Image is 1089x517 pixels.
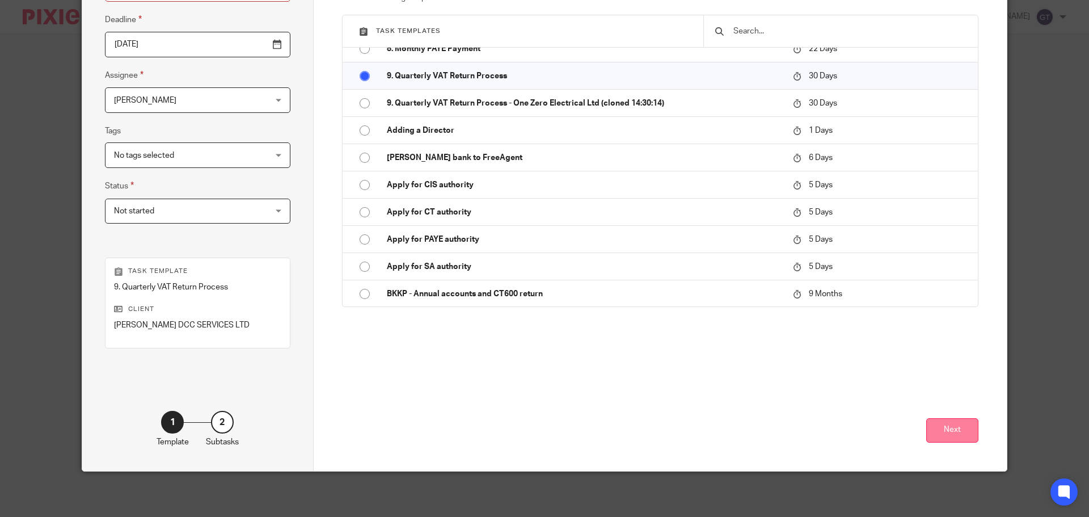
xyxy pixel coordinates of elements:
[105,69,143,82] label: Assignee
[809,263,833,271] span: 5 Days
[809,99,837,107] span: 30 Days
[376,28,441,34] span: Task templates
[387,261,782,272] p: Apply for SA authority
[161,411,184,434] div: 1
[105,32,290,57] input: Pick a date
[105,179,134,192] label: Status
[114,320,281,331] p: [PERSON_NAME] DCC SERVICES LTD
[387,234,782,245] p: Apply for PAYE authority
[114,152,174,159] span: No tags selected
[387,125,782,136] p: Adding a Director
[157,436,189,448] p: Template
[114,96,176,104] span: [PERSON_NAME]
[114,305,281,314] p: Client
[809,236,833,243] span: 5 Days
[809,45,837,53] span: 22 Days
[387,98,782,109] p: 9. Quarterly VAT Return Process - One Zero Electrical Ltd (cloned 14:30:14)
[387,70,782,82] p: 9. Quarterly VAT Return Process
[387,288,782,300] p: BKKP - Annual accounts and CT600 return
[114,267,281,276] p: Task template
[809,208,833,216] span: 5 Days
[809,154,833,162] span: 6 Days
[809,290,842,298] span: 9 Months
[211,411,234,434] div: 2
[926,418,978,443] button: Next
[732,25,966,37] input: Search...
[114,281,281,293] p: 9. Quarterly VAT Return Process
[809,127,833,134] span: 1 Days
[387,43,782,54] p: 8. Monthly PAYE Payment
[387,179,782,191] p: Apply for CIS authority
[114,207,154,215] span: Not started
[387,207,782,218] p: Apply for CT authority
[387,152,782,163] p: [PERSON_NAME] bank to FreeAgent
[105,125,121,137] label: Tags
[809,72,837,80] span: 30 Days
[105,13,142,26] label: Deadline
[809,181,833,189] span: 5 Days
[206,436,239,448] p: Subtasks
